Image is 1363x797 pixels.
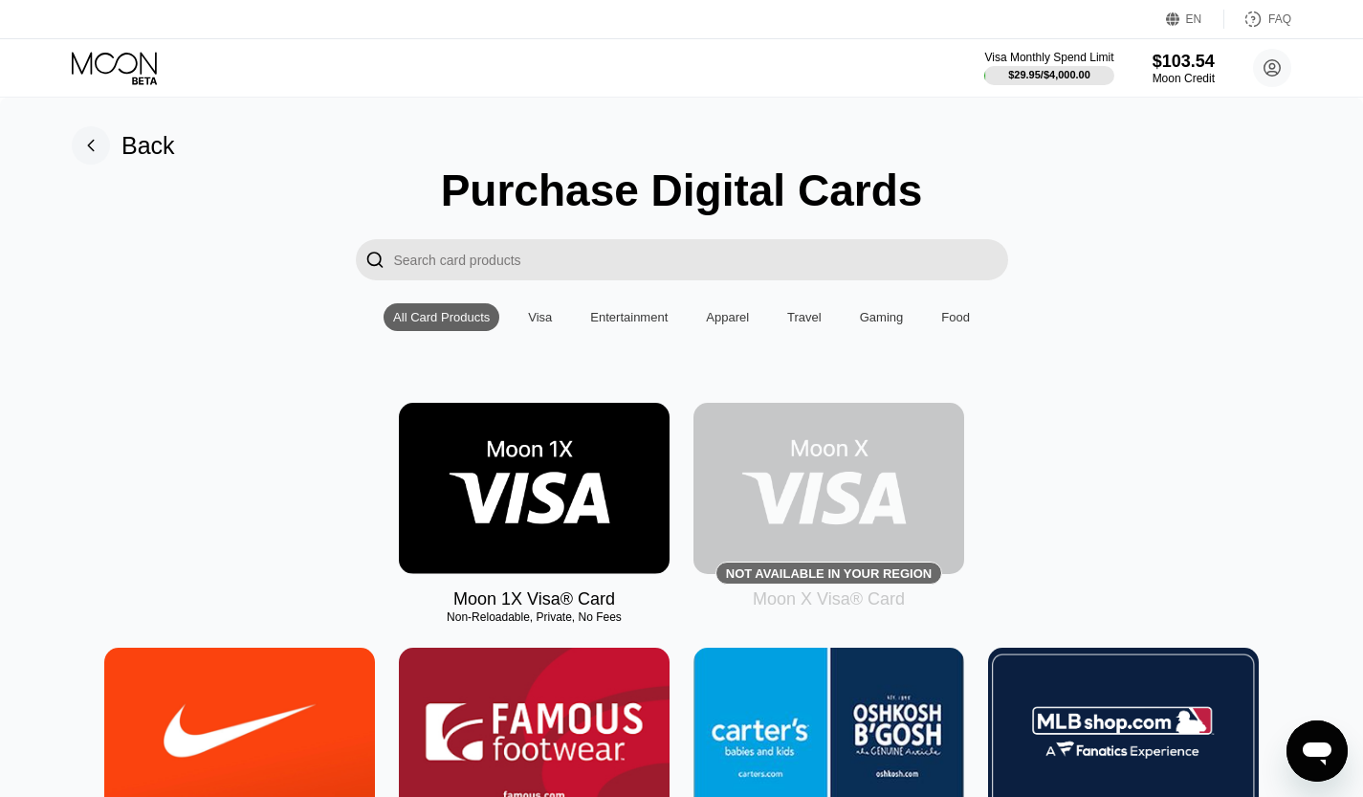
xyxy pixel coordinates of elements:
div: Back [72,126,175,165]
div: Moon Credit [1153,72,1215,85]
div: $29.95 / $4,000.00 [1008,69,1090,80]
div: Apparel [696,303,758,331]
div: Visa Monthly Spend Limit [984,51,1113,64]
div: EN [1166,10,1224,29]
div: Not available in your region [726,566,932,581]
div: Gaming [860,310,904,324]
div: $103.54 [1153,52,1215,72]
div: Non-Reloadable, Private, No Fees [399,610,670,624]
div: FAQ [1224,10,1291,29]
div: All Card Products [384,303,499,331]
div: Moon X Visa® Card [753,589,905,609]
div: Visa [518,303,561,331]
div: Travel [787,310,822,324]
div: Food [941,310,970,324]
div: Apparel [706,310,749,324]
div: EN [1186,12,1202,26]
div: Visa Monthly Spend Limit$29.95/$4,000.00 [984,51,1113,85]
div: Back [121,132,175,160]
div:  [365,249,385,271]
div: Entertainment [581,303,677,331]
div: $103.54Moon Credit [1153,52,1215,85]
div: Entertainment [590,310,668,324]
div: All Card Products [393,310,490,324]
div: Food [932,303,979,331]
div: Not available in your region [693,403,964,574]
div: Travel [778,303,831,331]
div: Gaming [850,303,913,331]
div: Moon 1X Visa® Card [453,589,615,609]
iframe: Button to launch messaging window [1286,720,1348,782]
input: Search card products [394,239,1008,280]
div: Visa [528,310,552,324]
div:  [356,239,394,280]
div: Purchase Digital Cards [441,165,923,216]
div: FAQ [1268,12,1291,26]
